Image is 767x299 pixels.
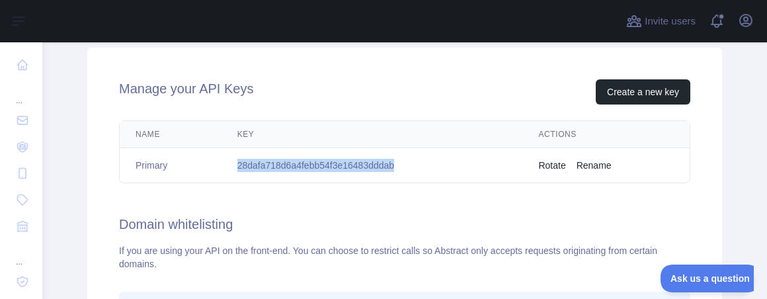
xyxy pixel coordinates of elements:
th: Key [222,121,523,148]
span: Invite users [645,14,696,29]
button: Create a new key [596,79,690,105]
div: ... [11,241,32,267]
h2: Manage your API Keys [119,79,253,105]
button: Rotate [538,159,565,172]
div: If you are using your API on the front-end. You can choose to restrict calls so Abstract only acc... [119,244,690,271]
h2: Domain whitelisting [119,215,690,234]
div: ... [11,79,32,106]
button: Invite users [624,11,698,32]
td: Primary [120,148,222,183]
button: Rename [577,159,612,172]
th: Actions [522,121,690,148]
td: 28dafa718d6a4febb54f3e16483dddab [222,148,523,183]
iframe: Toggle Customer Support [661,265,754,292]
th: Name [120,121,222,148]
